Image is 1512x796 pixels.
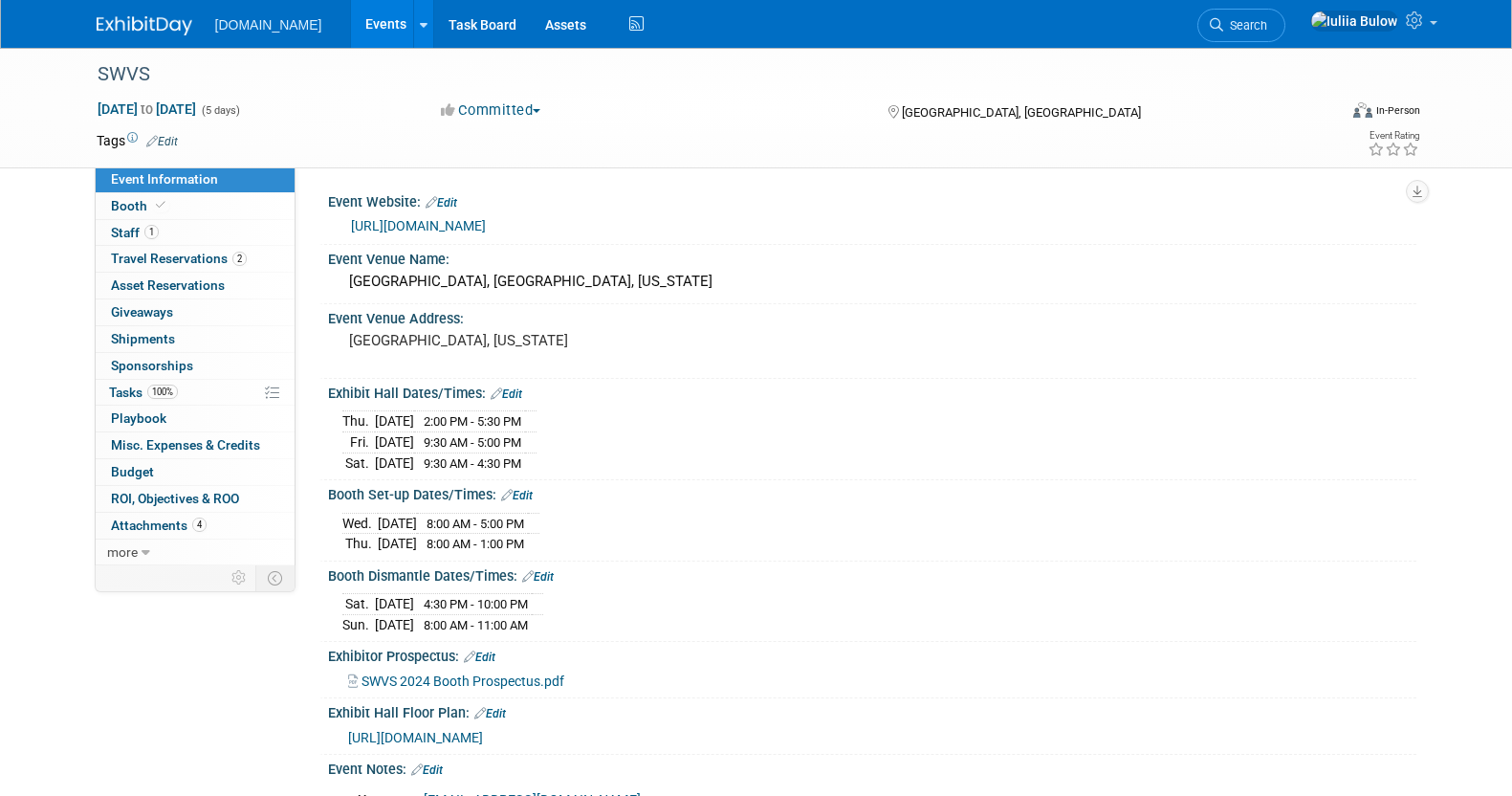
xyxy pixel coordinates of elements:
[111,331,175,346] span: Shipments
[111,251,247,266] span: Travel Reservations
[111,437,260,453] span: Misc. Expenses & Credits
[156,200,165,210] i: Booth reservation complete
[96,193,295,219] a: Booth
[111,464,154,479] span: Budget
[424,414,521,429] span: 2:00 PM - 5:30 PM
[464,651,495,664] a: Edit
[426,196,457,210] a: Edit
[96,353,295,379] a: Sponsorships
[97,16,192,35] img: ExhibitDay
[424,456,521,471] span: 9:30 AM - 4:30 PM
[96,220,295,246] a: Staff1
[342,513,378,534] td: Wed.
[111,518,207,533] span: Attachments
[328,304,1416,328] div: Event Venue Address:
[96,273,295,298] a: Asset Reservations
[501,489,533,502] a: Edit
[491,387,522,401] a: Edit
[328,188,1416,212] div: Event Website:
[342,534,378,554] td: Thu.
[378,513,417,534] td: [DATE]
[138,101,156,117] span: to
[342,411,375,432] td: Thu.
[375,614,414,634] td: [DATE]
[342,614,375,634] td: Sun.
[1353,102,1372,118] img: Format-Inperson.png
[522,570,554,584] a: Edit
[146,135,178,148] a: Edit
[96,299,295,325] a: Giveaways
[342,432,375,453] td: Fri.
[107,544,138,560] span: more
[111,304,173,320] span: Giveaways
[96,486,295,512] a: ROI, Objectives & ROO
[111,225,159,240] span: Staff
[348,730,483,745] a: [URL][DOMAIN_NAME]
[328,562,1416,586] div: Booth Dismantle Dates/Times:
[96,166,295,192] a: Event Information
[378,534,417,554] td: [DATE]
[1368,131,1419,141] div: Event Rating
[96,406,295,431] a: Playbook
[342,594,375,615] td: Sat.
[215,17,322,33] span: [DOMAIN_NAME]
[474,707,506,720] a: Edit
[427,517,524,531] span: 8:00 AM - 5:00 PM
[411,763,443,777] a: Edit
[328,379,1416,404] div: Exhibit Hall Dates/Times:
[424,435,521,450] span: 9:30 AM - 5:00 PM
[351,218,486,233] a: [URL][DOMAIN_NAME]
[97,100,197,118] span: [DATE] [DATE]
[328,642,1416,667] div: Exhibitor Prospectus:
[1224,99,1421,128] div: Event Format
[109,385,178,400] span: Tasks
[342,267,1402,297] div: [GEOGRAPHIC_DATA], [GEOGRAPHIC_DATA], [US_STATE]
[91,57,1308,92] div: SWVS
[1197,9,1285,42] a: Search
[111,277,225,293] span: Asset Reservations
[111,358,193,373] span: Sponsorships
[96,432,295,458] a: Misc. Expenses & Credits
[96,540,295,565] a: more
[97,131,178,150] td: Tags
[232,252,247,266] span: 2
[1310,11,1398,32] img: Iuliia Bulow
[96,459,295,485] a: Budget
[328,245,1416,269] div: Event Venue Name:
[255,565,295,590] td: Toggle Event Tabs
[144,225,159,239] span: 1
[342,453,375,473] td: Sat.
[111,198,169,213] span: Booth
[96,380,295,406] a: Tasks100%
[375,453,414,473] td: [DATE]
[434,100,548,121] button: Committed
[223,565,256,590] td: Personalize Event Tab Strip
[111,491,239,506] span: ROI, Objectives & ROO
[96,513,295,539] a: Attachments4
[902,105,1141,120] span: [GEOGRAPHIC_DATA], [GEOGRAPHIC_DATA]
[328,480,1416,505] div: Booth Set-up Dates/Times:
[328,755,1416,780] div: Event Notes:
[375,594,414,615] td: [DATE]
[147,385,178,399] span: 100%
[96,246,295,272] a: Travel Reservations2
[427,537,524,551] span: 8:00 AM - 1:00 PM
[362,674,564,689] span: SWVS 2024 Booth Prospectus.pdf
[349,332,760,349] pre: [GEOGRAPHIC_DATA], [US_STATE]
[111,171,218,187] span: Event Information
[375,432,414,453] td: [DATE]
[375,411,414,432] td: [DATE]
[1375,103,1420,118] div: In-Person
[192,518,207,532] span: 4
[348,674,564,689] a: SWVS 2024 Booth Prospectus.pdf
[96,326,295,352] a: Shipments
[424,618,528,632] span: 8:00 AM - 11:00 AM
[424,597,528,611] span: 4:30 PM - 10:00 PM
[111,410,166,426] span: Playbook
[328,698,1416,723] div: Exhibit Hall Floor Plan:
[200,104,240,117] span: (5 days)
[1223,18,1267,33] span: Search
